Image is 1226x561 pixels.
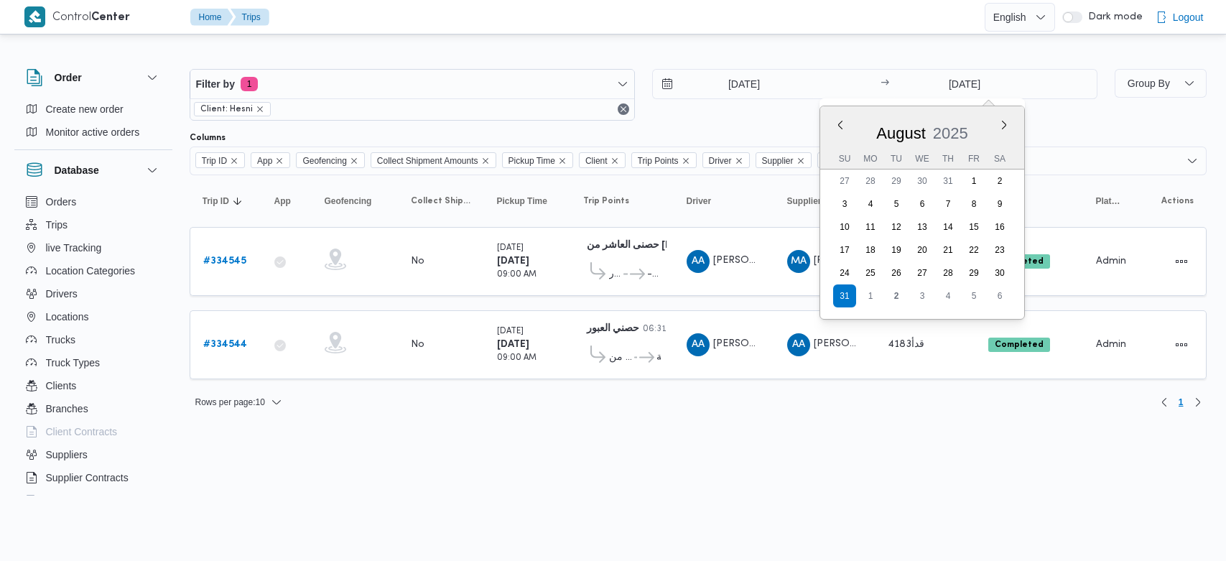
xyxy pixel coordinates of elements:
button: Remove Pickup Time from selection in this group [558,157,567,165]
b: # 334544 [203,340,247,349]
div: day-25 [859,261,882,284]
button: Remove Trip Points from selection in this group [682,157,690,165]
div: Button. Open the year selector. 2025 is currently selected. [932,124,968,143]
span: Trucks [46,331,75,348]
small: 06:31 PM [643,325,682,333]
div: day-3 [911,284,934,307]
div: day-30 [988,261,1011,284]
span: Clients [46,377,77,394]
div: day-6 [988,284,1011,307]
div: day-31 [833,284,856,307]
small: 09:00 AM [497,354,537,362]
div: day-5 [885,193,908,215]
div: day-2 [885,284,908,307]
span: Driver [687,195,712,207]
span: Pickup Time [497,195,547,207]
span: قسم ثان شبرا الخيمة [656,349,660,366]
span: Monitor active orders [46,124,140,141]
span: Client [585,153,608,169]
span: live Tracking [46,239,102,256]
button: Trip IDSorted in descending order [197,190,254,213]
span: قدأ4183 [888,340,924,349]
div: Fr [962,149,985,169]
button: Previous page [1156,394,1173,411]
small: 09:00 AM [497,271,537,279]
span: حصنى العبور [609,266,622,283]
span: 2025 [932,124,967,142]
button: Order [26,69,161,86]
div: day-5 [962,284,985,307]
div: day-9 [988,193,1011,215]
div: day-16 [988,215,1011,238]
button: live Tracking [20,236,167,259]
span: App [274,195,291,207]
button: Actions [1170,250,1193,273]
div: Su [833,149,856,169]
span: Admin [1096,256,1126,266]
button: Clients [20,374,167,397]
span: Location Categories [46,262,136,279]
div: day-11 [859,215,882,238]
span: Create new order [46,101,124,118]
div: Abadalihafz Alsaid Abad Alihafz Alsaid [787,333,810,356]
div: day-28 [937,261,960,284]
b: حصنى العاشر من [DATE] [587,241,694,250]
span: MA [791,250,807,273]
button: Database [26,162,161,179]
span: Collect Shipment Amounts [371,152,496,168]
span: Trip Points [583,195,629,207]
div: day-29 [962,261,985,284]
div: We [911,149,934,169]
div: day-15 [962,215,985,238]
span: Supplier [756,152,812,168]
div: day-7 [937,193,960,215]
button: Platform [1090,190,1128,213]
button: Remove [615,101,632,118]
button: Branches [20,397,167,420]
span: Collect Shipment Amounts [377,153,478,169]
button: Next month [998,119,1010,131]
div: day-21 [937,238,960,261]
span: Pickup Time [508,153,555,169]
span: Trip Points [631,152,697,168]
span: Orders [46,193,77,210]
div: day-17 [833,238,856,261]
div: day-10 [833,215,856,238]
button: Actions [1170,333,1193,356]
div: day-19 [885,238,908,261]
div: day-8 [962,193,985,215]
span: Driver [709,153,732,169]
span: Group By [1128,78,1170,89]
b: [DATE] [497,340,529,349]
span: Client [579,152,626,168]
span: Actions [1161,195,1194,207]
div: day-30 [911,170,934,193]
span: Pickup Time [502,152,573,168]
button: Remove Client from selection in this group [610,157,619,165]
span: Filter by [196,75,235,93]
input: Press the down key to open a popover containing a calendar. [653,70,816,98]
button: Drivers [20,282,167,305]
div: day-4 [937,284,960,307]
b: Center [91,12,130,23]
span: Trip ID [202,153,228,169]
button: Home [190,9,233,26]
span: Drivers [46,285,78,302]
button: Supplier [781,190,868,213]
div: day-12 [885,215,908,238]
span: Truck Types [46,354,100,371]
button: Monitor active orders [20,121,167,144]
div: day-23 [988,238,1011,261]
small: [DATE] [497,328,524,335]
span: Logout [1173,9,1204,26]
span: Devices [46,492,82,509]
div: Sa [988,149,1011,169]
h3: Database [55,162,99,179]
div: Tu [885,149,908,169]
div: Abad Alihafz Alsaid Abadalihafz Alsaid [687,333,710,356]
span: AA [692,250,705,273]
div: day-4 [859,193,882,215]
span: Suppliers [46,446,88,463]
div: → [881,79,889,89]
span: Geofencing [296,152,364,168]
